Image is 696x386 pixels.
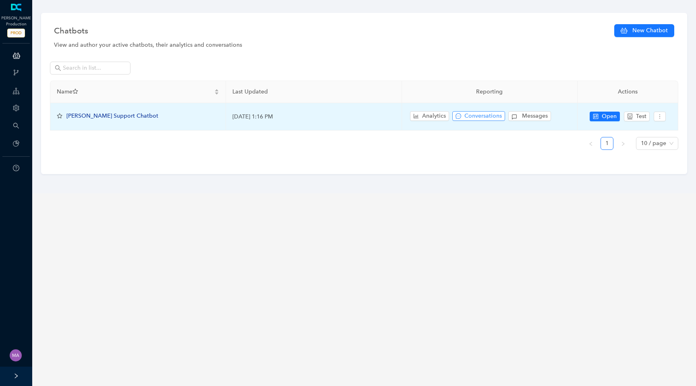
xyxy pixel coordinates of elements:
[590,112,620,121] button: controlOpen
[654,112,666,121] button: more
[636,137,678,150] div: Page Size
[422,112,446,120] span: Analytics
[657,114,663,119] span: more
[627,114,633,119] span: robot
[617,137,630,150] li: Next Page
[13,165,19,171] span: question-circle
[617,137,630,150] button: right
[402,81,578,103] th: Reporting
[7,29,25,37] span: PROD
[584,137,597,150] li: Previous Page
[632,26,668,35] span: New Chatbot
[13,140,19,147] span: pie-chart
[456,113,461,119] span: message
[226,103,402,131] td: [DATE] 1:16 PM
[226,81,402,103] th: Last Updated
[63,64,119,73] input: Search in list...
[66,112,158,119] span: [PERSON_NAME] Support Chatbot
[588,141,593,146] span: left
[13,122,19,129] span: search
[522,112,548,120] span: Messages
[621,141,626,146] span: right
[614,24,674,37] button: New Chatbot
[624,112,650,121] button: robotTest
[13,69,19,76] span: branches
[601,137,613,150] li: 1
[508,111,551,121] button: Messages
[410,111,449,121] button: bar-chartAnalytics
[636,112,646,121] span: Test
[413,113,419,119] span: bar-chart
[464,112,502,120] span: Conversations
[54,41,674,50] div: View and author your active chatbots, their analytics and conversations
[57,113,62,119] span: star
[602,112,617,121] span: Open
[593,114,599,119] span: control
[13,105,19,111] span: setting
[55,65,61,71] span: search
[72,89,78,94] span: star
[452,111,505,121] button: messageConversations
[641,137,673,149] span: 10 / page
[10,349,22,361] img: 261dd2395eed1481b052019273ba48bf
[584,137,597,150] button: left
[54,24,88,37] span: Chatbots
[57,87,213,96] span: Name
[578,81,678,103] th: Actions
[601,137,613,149] a: 1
